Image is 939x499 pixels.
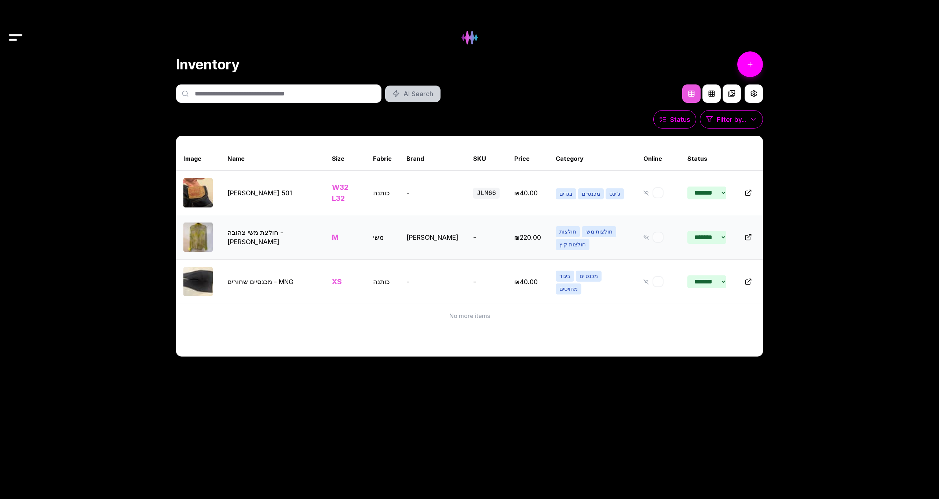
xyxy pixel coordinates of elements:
button: Filter by... [700,110,763,129]
span: Filter by... [717,115,746,124]
div: No more items [176,304,763,328]
th: Image [176,147,220,171]
span: JLM66 [473,188,500,199]
td: כותנה [366,260,399,304]
span: בגדים [556,188,576,199]
img: Drawer [7,23,24,52]
td: [PERSON_NAME] 501 [220,171,325,215]
span: מחויטים [556,283,581,294]
th: Price [507,147,548,171]
span: חולצות קיץ [556,239,589,250]
span: ביגוד [556,271,574,282]
td: - [466,215,507,260]
span: חולצות משי [582,226,616,237]
button: Open in new tab [741,274,756,289]
button: Open in new tab [741,185,756,200]
button: Open in new tab [741,230,756,245]
img: ג'ינס ליוויס 501 [183,178,213,207]
td: מכנסיים שחורים - MNG [220,260,325,304]
img: Hydee Logo [456,23,484,52]
span: Status [670,115,690,124]
img: חולצת משי צהובה - Elie Tahari [183,223,213,252]
button: View Settings [745,84,763,103]
td: משי [366,215,399,260]
th: Size [325,147,365,171]
th: Status [680,147,734,171]
td: - [399,260,466,304]
img: מכנסיים שחורים - MNG [183,267,213,296]
td: כותנה [366,171,399,215]
button: Table View [682,84,701,103]
button: Compact Gallery View [723,84,741,103]
span: Edit price [514,278,538,286]
td: W32 L32 [325,171,365,215]
button: Status [653,110,696,129]
button: Drawer [7,18,24,34]
th: Brand [399,147,466,171]
span: ג'ינס [606,188,624,199]
th: Category [548,147,636,171]
span: Edit price [514,189,538,197]
td: M [325,215,365,260]
span: מכנסיים [578,188,604,199]
a: Add Item [737,51,763,77]
th: Fabric [366,147,399,171]
th: Online [636,147,680,171]
th: SKU [466,147,507,171]
td: - [399,171,466,215]
span: Edit price [514,234,541,241]
h1: Inventory [176,56,240,73]
button: Grid View [702,84,721,103]
td: [PERSON_NAME] [399,215,466,260]
td: חולצת משי צהובה - [PERSON_NAME] [220,215,325,260]
td: XS [325,260,365,304]
button: AI Search [385,86,441,102]
span: מכנסיים [576,271,602,282]
td: - [466,260,507,304]
span: חולצות [556,226,580,237]
th: Name [220,147,325,171]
